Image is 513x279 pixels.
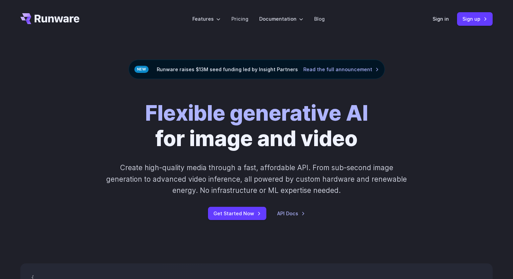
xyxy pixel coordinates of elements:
[145,101,368,151] h1: for image and video
[314,15,325,23] a: Blog
[145,100,368,126] strong: Flexible generative AI
[192,15,221,23] label: Features
[277,210,305,217] a: API Docs
[20,13,79,24] a: Go to /
[231,15,248,23] a: Pricing
[303,65,379,73] a: Read the full announcement
[129,60,385,79] div: Runware raises $13M seed funding led by Insight Partners
[259,15,303,23] label: Documentation
[433,15,449,23] a: Sign in
[208,207,266,220] a: Get Started Now
[457,12,493,25] a: Sign up
[106,162,408,196] p: Create high-quality media through a fast, affordable API. From sub-second image generation to adv...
